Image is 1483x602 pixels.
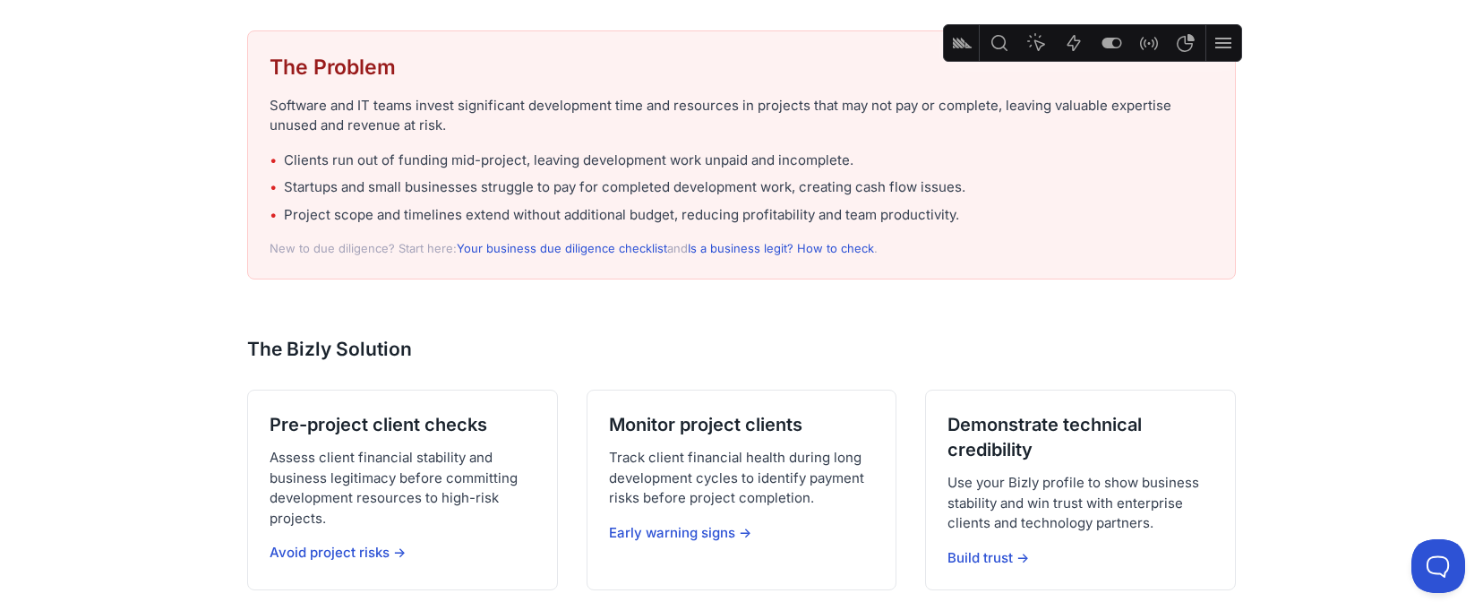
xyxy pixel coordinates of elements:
[270,177,1213,198] li: Startups and small businesses struggle to pay for completed development work, creating cash flow ...
[270,205,1213,226] li: Project scope and timelines extend without additional budget, reducing profitability and team pro...
[270,205,277,226] span: •
[1411,539,1465,593] iframe: Toggle Customer Support
[609,524,751,541] a: Early warning signs →
[270,412,536,437] h3: Pre-project client checks
[947,412,1213,462] h3: Demonstrate technical credibility
[270,544,406,561] a: Avoid project risks →
[270,150,1213,171] li: Clients run out of funding mid-project, leaving development work unpaid and incomplete.
[947,549,1029,566] a: Build trust →
[947,473,1213,534] p: Use your Bizly profile to show business stability and win trust with enterprise clients and techn...
[270,239,1213,257] p: New to due diligence? Start here: and .
[247,337,1236,361] h2: The Bizly Solution
[270,96,1213,136] p: Software and IT teams invest significant development time and resources in projects that may not ...
[270,150,277,171] span: •
[688,241,874,255] a: Is a business legit? How to check
[270,53,1213,82] h2: The Problem
[457,241,667,255] a: Your business due diligence checklist
[609,412,875,437] h3: Monitor project clients
[609,448,875,509] p: Track client financial health during long development cycles to identify payment risks before pro...
[270,177,277,198] span: •
[270,448,536,529] p: Assess client financial stability and business legitimacy before committing development resources...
